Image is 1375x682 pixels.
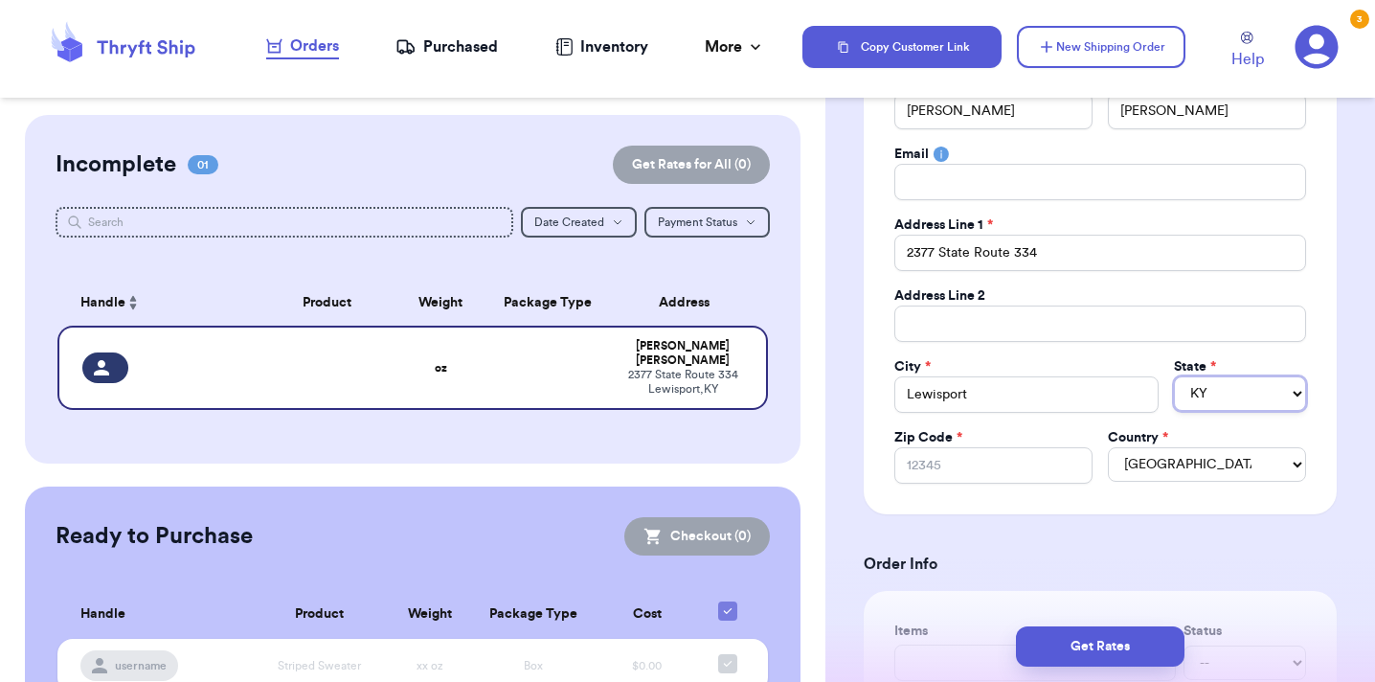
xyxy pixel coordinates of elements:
span: Handle [80,604,125,625]
button: Copy Customer Link [802,26,1002,68]
input: 12345 [894,447,1093,484]
label: Zip Code [894,428,962,447]
span: Striped Sweater [278,660,361,671]
button: Get Rates [1016,626,1184,667]
th: Product [251,590,389,639]
span: Handle [80,293,125,313]
div: Orders [266,34,339,57]
a: Inventory [555,35,648,58]
a: Purchased [395,35,498,58]
label: Email [894,145,929,164]
span: $0.00 [632,660,662,671]
div: 2377 State Route 334 Lewisport , KY [622,368,742,397]
span: Help [1231,48,1264,71]
input: Search [56,207,513,238]
label: Address Line 1 [894,216,993,235]
h2: Ready to Purchase [56,521,253,552]
h2: Incomplete [56,149,176,180]
th: Address [611,280,767,326]
th: Package Type [484,280,612,326]
button: Date Created [521,207,637,238]
button: Get Rates for All (0) [613,146,770,184]
span: xx oz [417,660,443,671]
span: Payment Status [658,216,737,228]
div: 3 [1350,10,1369,29]
button: Sort ascending [125,291,141,314]
span: Date Created [534,216,604,228]
h3: Order Info [864,553,1337,576]
span: Box [524,660,543,671]
th: Weight [389,590,471,639]
span: 01 [188,155,218,174]
th: Package Type [471,590,596,639]
label: Country [1108,428,1168,447]
a: Orders [266,34,339,59]
button: New Shipping Order [1017,26,1185,68]
span: username [115,658,167,673]
div: More [705,35,765,58]
th: Weight [398,280,484,326]
label: City [894,357,931,376]
button: Checkout (0) [624,517,770,556]
button: Payment Status [644,207,770,238]
div: [PERSON_NAME] [PERSON_NAME] [622,339,742,368]
a: 3 [1295,25,1339,69]
th: Cost [596,590,699,639]
label: Address Line 2 [894,286,985,306]
th: Product [257,280,398,326]
label: State [1174,357,1216,376]
a: Help [1231,32,1264,71]
strong: oz [435,362,447,374]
